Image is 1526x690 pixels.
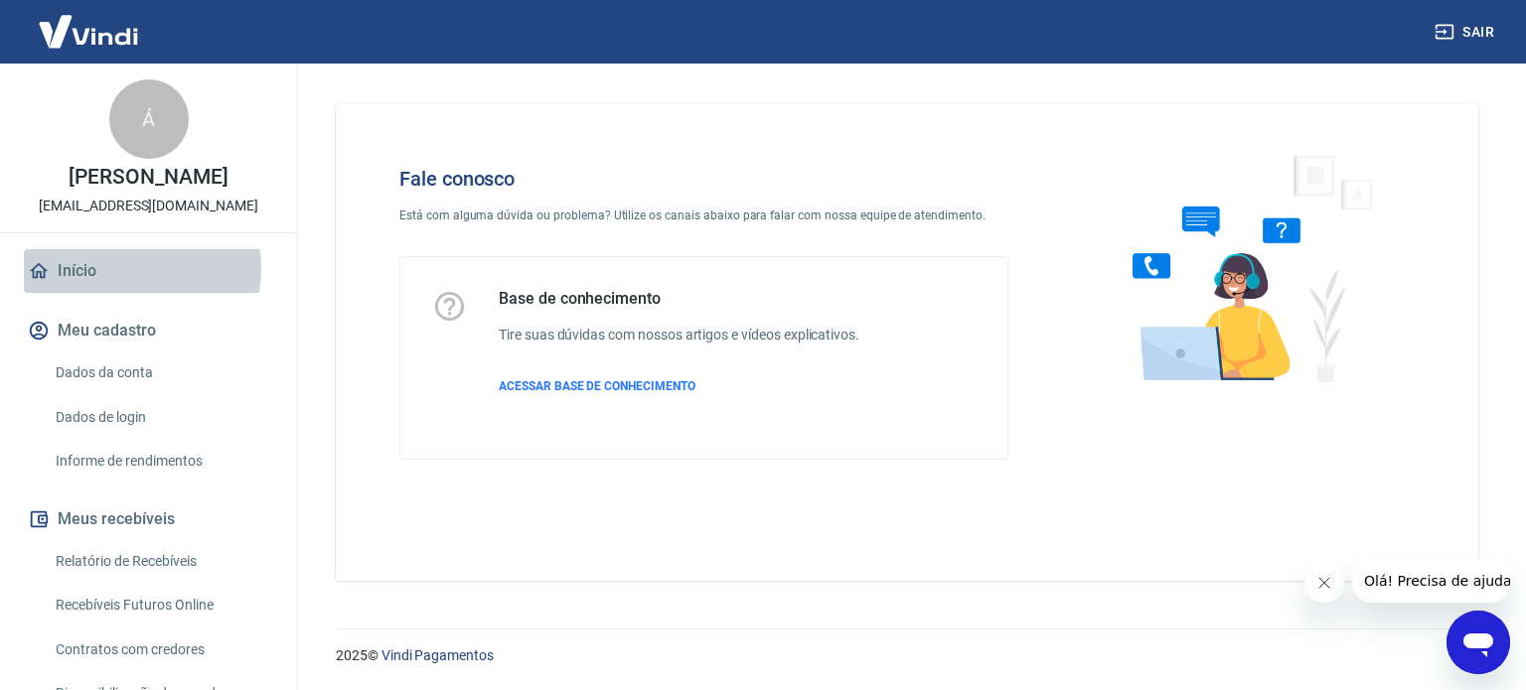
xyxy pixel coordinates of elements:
a: Início [24,249,273,293]
iframe: Fechar mensagem [1304,563,1344,603]
a: Relatório de Recebíveis [48,541,273,582]
a: Recebíveis Futuros Online [48,585,273,625]
a: Dados da conta [48,352,273,393]
div: Á [109,79,189,159]
button: Meus recebíveis [24,497,273,541]
h6: Tire suas dúvidas com nossos artigos e vídeos explicativos. [499,325,859,345]
p: [PERSON_NAME] [69,167,228,188]
iframe: Botão para abrir a janela de mensagens [1447,611,1510,674]
a: Vindi Pagamentos [381,647,494,663]
img: Vindi [24,1,153,62]
h5: Base de conhecimento [499,289,859,309]
a: Informe de rendimentos [48,441,273,482]
a: ACESSAR BASE DE CONHECIMENTO [499,377,859,395]
span: Olá! Precisa de ajuda? [12,14,167,30]
p: 2025 © [336,645,1478,666]
h4: Fale conosco [399,167,1008,191]
img: Fale conosco [1093,135,1395,400]
p: [EMAIL_ADDRESS][DOMAIN_NAME] [39,196,258,216]
button: Sair [1431,14,1502,51]
p: Está com alguma dúvida ou problema? Utilize os canais abaixo para falar com nossa equipe de atend... [399,207,1008,224]
button: Meu cadastro [24,309,273,352]
a: Contratos com credores [48,629,273,670]
a: Dados de login [48,397,273,438]
iframe: Mensagem da empresa [1352,559,1510,603]
span: ACESSAR BASE DE CONHECIMENTO [499,379,695,393]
